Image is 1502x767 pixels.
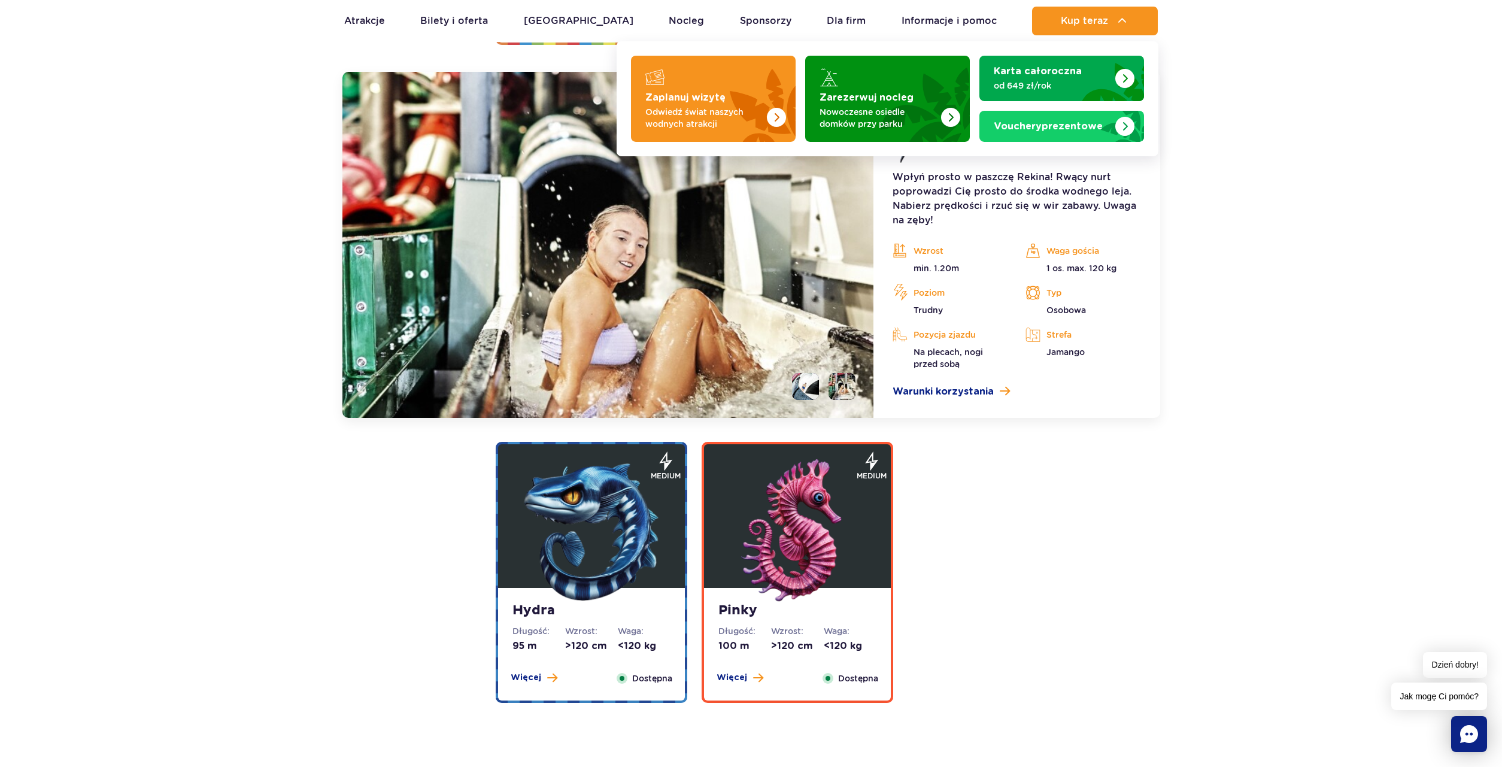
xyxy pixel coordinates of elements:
dd: >120 cm [771,639,824,653]
span: Więcej [717,672,747,684]
a: Vouchery prezentowe [979,111,1144,142]
span: Kup teraz [1061,16,1108,26]
span: Jak mogę Ci pomóc? [1391,683,1487,710]
strong: Zarezerwuj nocleg [820,93,914,102]
span: Więcej [511,672,541,684]
a: [GEOGRAPHIC_DATA] [524,7,633,35]
p: Typ [1025,284,1140,302]
p: Odwiedź świat naszych wodnych atrakcji [645,106,762,130]
p: od 649 zł/rok [994,80,1110,92]
a: Nocleg [669,7,704,35]
a: Zaplanuj wizytę [631,56,796,142]
span: Dostępna [838,672,878,685]
img: 683e9ec0cbacc283990474.png [520,459,663,603]
a: Warunki korzystania [893,384,1140,399]
button: Więcej [511,672,557,684]
dd: <120 kg [618,639,670,653]
button: Więcej [717,672,763,684]
span: medium [857,471,887,481]
dt: Waga: [824,625,876,637]
strong: Pinky [718,602,876,619]
dt: Waga: [618,625,670,637]
p: Wpłyń prosto w paszczę Rekina! Rwący nurt poprowadzi Cię prosto do środka wodnego leja. Nabierz p... [893,170,1140,228]
p: Na plecach, nogi przed sobą [893,346,1008,370]
p: Wzrost [893,242,1008,260]
a: Dla firm [827,7,866,35]
p: Jamango [1025,346,1140,358]
a: Bilety i oferta [420,7,488,35]
a: Informacje i pomoc [902,7,997,35]
p: Trudny [893,304,1008,316]
a: Sponsorzy [740,7,791,35]
p: min. 1.20m [893,262,1008,274]
p: Pozycja zjazdu [893,326,1008,344]
img: 683e9ed2afc0b776388788.png [726,459,869,603]
dt: Długość: [512,625,565,637]
strong: prezentowe [994,122,1103,131]
button: Kup teraz [1032,7,1158,35]
div: Chat [1451,716,1487,752]
a: Atrakcje [344,7,385,35]
dd: <120 kg [824,639,876,653]
span: Dostępna [632,672,672,685]
dt: Wzrost: [771,625,824,637]
p: Osobowa [1025,304,1140,316]
dd: 95 m [512,639,565,653]
p: Poziom [893,284,1008,302]
p: Waga gościa [1025,242,1140,260]
a: Karta całoroczna [979,56,1144,101]
span: medium [651,471,681,481]
span: Dzień dobry! [1423,652,1487,678]
span: Warunki korzystania [893,384,994,399]
p: Strefa [1025,326,1140,344]
strong: Hydra [512,602,670,619]
strong: Zaplanuj wizytę [645,93,726,102]
dd: 100 m [718,639,771,653]
strong: Karta całoroczna [994,66,1082,76]
p: 1 os. max. 120 kg [1025,262,1140,274]
dt: Długość: [718,625,771,637]
dt: Wzrost: [565,625,618,637]
a: Zarezerwuj nocleg [805,56,970,142]
dd: >120 cm [565,639,618,653]
p: Nowoczesne osiedle domków przy parku [820,106,936,130]
span: Vouchery [994,122,1042,131]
